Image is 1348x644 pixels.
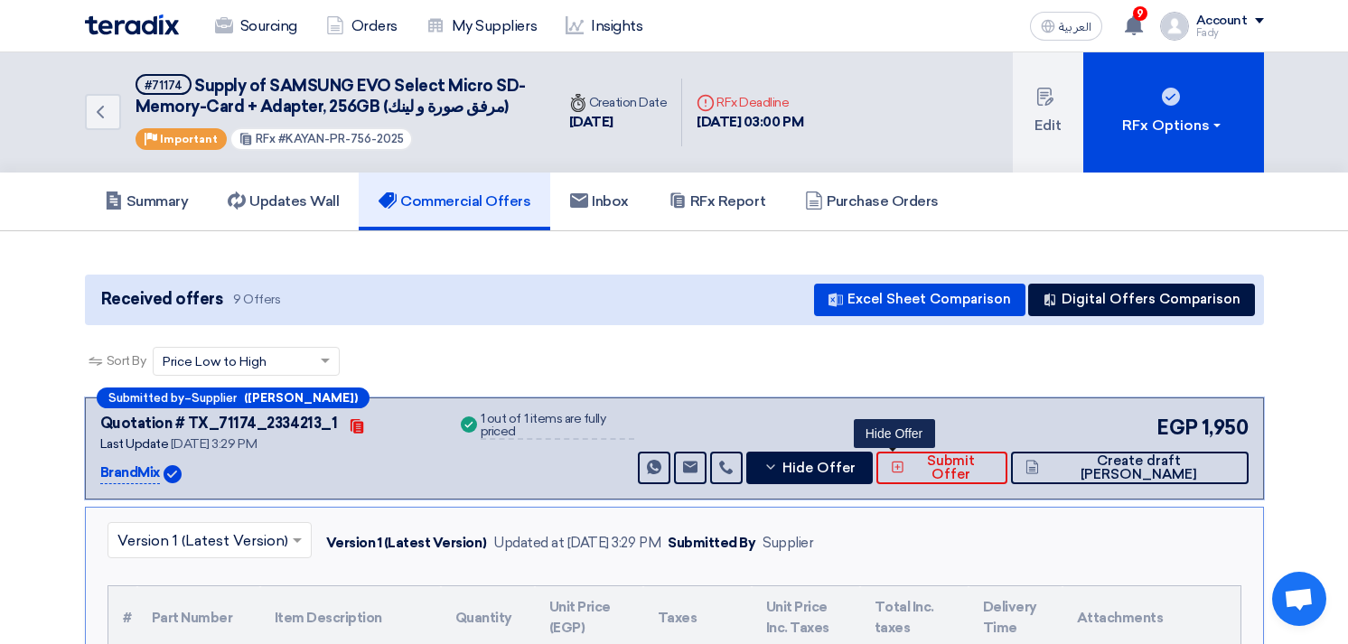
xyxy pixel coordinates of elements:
[909,454,993,481] span: Submit Offer
[1030,12,1102,41] button: العربية
[412,6,551,46] a: My Suppliers
[1133,6,1147,21] span: 9
[669,192,765,210] h5: RFx Report
[136,74,533,118] h5: Supply of SAMSUNG EVO Select Micro SD-Memory-Card + Adapter, 256GB (مرفق صورة و لينك)
[100,436,169,452] span: Last Update
[97,387,370,408] div: –
[854,419,935,448] div: Hide Offer
[326,533,487,554] div: Version 1 (Latest Version)
[569,112,668,133] div: [DATE]
[136,76,526,117] span: Supply of SAMSUNG EVO Select Micro SD-Memory-Card + Adapter, 256GB (مرفق صورة و لينك)
[108,392,184,404] span: Submitted by
[359,173,550,230] a: Commercial Offers
[1196,28,1264,38] div: Fady
[668,533,755,554] div: Submitted By
[1160,12,1189,41] img: profile_test.png
[256,132,276,145] span: RFx
[100,462,160,484] p: BrandMix
[192,392,237,404] span: Supplier
[278,132,404,145] span: #KAYAN-PR-756-2025
[160,133,218,145] span: Important
[228,192,339,210] h5: Updates Wall
[1011,452,1248,484] button: Create draft [PERSON_NAME]
[805,192,939,210] h5: Purchase Orders
[171,436,257,452] span: [DATE] 3:29 PM
[201,6,312,46] a: Sourcing
[1202,413,1249,443] span: 1,950
[746,452,873,484] button: Hide Offer
[208,173,359,230] a: Updates Wall
[551,6,657,46] a: Insights
[244,392,358,404] b: ([PERSON_NAME])
[763,533,813,554] div: Supplier
[649,173,785,230] a: RFx Report
[1028,284,1255,316] button: Digital Offers Comparison
[85,173,209,230] a: Summary
[312,6,412,46] a: Orders
[697,112,803,133] div: [DATE] 03:00 PM
[569,93,668,112] div: Creation Date
[107,351,146,370] span: Sort By
[481,413,634,440] div: 1 out of 1 items are fully priced
[105,192,189,210] h5: Summary
[785,173,959,230] a: Purchase Orders
[1196,14,1248,29] div: Account
[1044,454,1233,481] span: Create draft [PERSON_NAME]
[85,14,179,35] img: Teradix logo
[1272,572,1326,626] a: Open chat
[493,533,660,554] div: Updated at [DATE] 3:29 PM
[814,284,1025,316] button: Excel Sheet Comparison
[163,352,267,371] span: Price Low to High
[1013,52,1083,173] button: Edit
[233,291,280,308] span: 9 Offers
[145,79,183,91] div: #71174
[1156,413,1198,443] span: EGP
[782,462,856,475] span: Hide Offer
[876,452,1007,484] button: Submit Offer
[379,192,530,210] h5: Commercial Offers
[550,173,649,230] a: Inbox
[101,287,223,312] span: Received offers
[697,93,803,112] div: RFx Deadline
[100,413,338,434] div: Quotation # TX_71174_2334213_1
[1122,115,1224,136] div: RFx Options
[1083,52,1264,173] button: RFx Options
[570,192,629,210] h5: Inbox
[1059,21,1091,33] span: العربية
[164,465,182,483] img: Verified Account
